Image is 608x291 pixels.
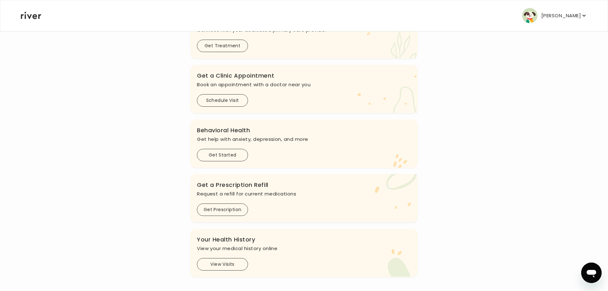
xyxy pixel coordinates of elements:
[197,126,411,135] h3: Behavioral Health
[581,263,602,283] iframe: Button to launch messaging window
[522,8,537,23] img: user avatar
[522,8,587,23] button: user avatar[PERSON_NAME]
[197,244,411,253] p: View your medical history online
[197,80,411,89] p: Book an appointment with a doctor near you
[197,135,411,144] p: Get help with anxiety, depression, and more
[197,235,411,244] h3: Your Health History
[197,180,411,189] h3: Get a Prescription Refill
[197,189,411,198] p: Request a refill for current medications
[197,203,248,216] button: Get Prescription
[197,258,248,271] button: View Visits
[197,149,248,161] button: Get Started
[197,94,248,107] button: Schedule Visit
[541,11,581,20] p: [PERSON_NAME]
[197,71,411,80] h3: Get a Clinic Appointment
[197,40,248,52] button: Get Treatment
